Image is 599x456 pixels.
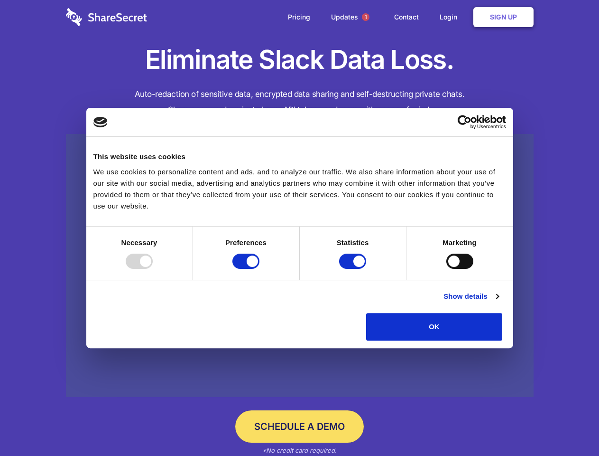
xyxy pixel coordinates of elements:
strong: Marketing [442,238,477,247]
img: logo [93,117,108,127]
button: OK [366,313,502,341]
a: Pricing [278,2,320,32]
strong: Statistics [337,238,369,247]
a: Contact [385,2,428,32]
em: *No credit card required. [262,446,337,454]
a: Wistia video thumbnail [66,134,534,398]
a: Sign Up [473,7,534,27]
div: We use cookies to personalize content and ads, and to analyze our traffic. We also share informat... [93,166,506,212]
span: 1 [362,13,369,21]
div: This website uses cookies [93,151,506,162]
a: Usercentrics Cookiebot - opens in a new window [423,115,506,129]
h1: Eliminate Slack Data Loss. [66,43,534,77]
img: logo-wordmark-white-trans-d4663122ce5f474addd5e946df7df03e33cb6a1c49d2221995e7729f52c070b2.svg [66,8,147,26]
strong: Necessary [121,238,157,247]
a: Login [430,2,471,32]
a: Schedule a Demo [235,410,364,443]
h4: Auto-redaction of sensitive data, encrypted data sharing and self-destructing private chats. Shar... [66,86,534,118]
strong: Preferences [225,238,267,247]
a: Show details [443,291,498,302]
